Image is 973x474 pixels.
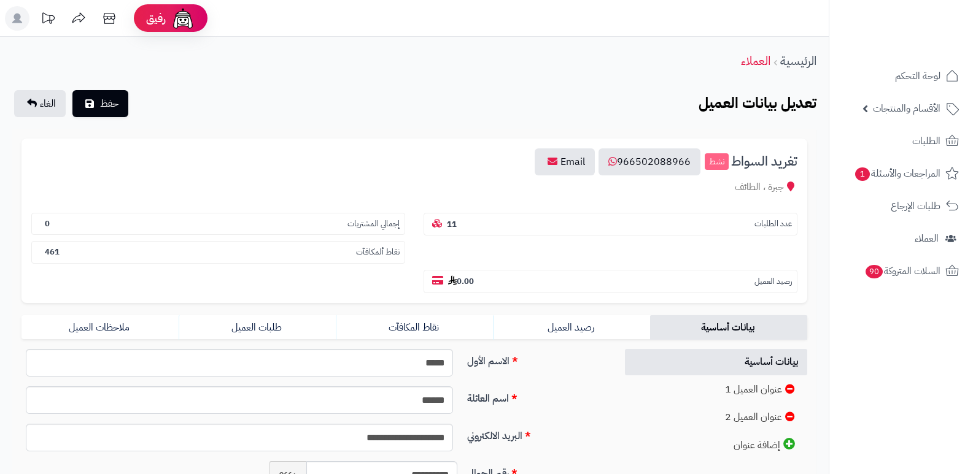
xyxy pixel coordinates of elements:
span: الغاء [40,96,56,111]
b: تعديل بيانات العميل [699,92,816,114]
a: العملاء [837,224,966,253]
b: 0 [45,218,50,229]
img: ai-face.png [171,6,195,31]
span: السلات المتروكة [864,262,940,280]
a: نقاط المكافآت [336,315,493,340]
span: رفيق [146,11,166,26]
a: رصيد العميل [493,315,650,340]
small: رصيد العميل [754,276,792,288]
a: ملاحظات العميل [21,315,179,340]
img: logo-2.png [890,27,961,53]
a: الطلبات [837,126,966,156]
a: بيانات أساسية [625,349,808,375]
a: المراجعات والأسئلة1 [837,159,966,188]
a: بيانات أساسية [650,315,807,340]
div: جبرة ، الطائف [31,180,797,194]
a: الرئيسية [780,52,816,70]
span: لوحة التحكم [895,67,940,85]
button: حفظ [72,90,128,117]
label: الاسم الأول [462,349,611,369]
a: الغاء [14,90,66,117]
small: نقاط ألمكافآت [356,247,400,258]
span: العملاء [915,230,939,247]
a: تحديثات المنصة [33,6,63,34]
a: Email [535,148,595,175]
small: إجمالي المشتريات [347,218,400,230]
a: العملاء [741,52,770,70]
span: الطلبات [912,132,940,150]
small: عدد الطلبات [754,218,792,230]
span: 90 [866,265,883,279]
a: طلبات الإرجاع [837,191,966,221]
a: عنوان العميل 1 [625,377,808,403]
a: لوحة التحكم [837,61,966,91]
b: 11 [447,218,457,230]
span: المراجعات والأسئلة [854,165,940,182]
a: طلبات العميل [179,315,336,340]
a: السلات المتروكة90 [837,256,966,286]
a: 966502088966 [599,148,700,175]
span: الأقسام والمنتجات [873,100,940,117]
span: تغريد السواط [731,155,797,169]
small: نشط [705,153,729,170]
b: 0.00 [448,275,474,287]
a: إضافة عنوان [625,432,808,459]
label: اسم العائلة [462,386,611,406]
b: 461 [45,246,60,258]
label: البريد الالكتروني [462,424,611,443]
span: 1 [855,167,870,182]
span: حفظ [100,96,118,111]
a: عنوان العميل 2 [625,404,808,430]
span: طلبات الإرجاع [891,197,940,215]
